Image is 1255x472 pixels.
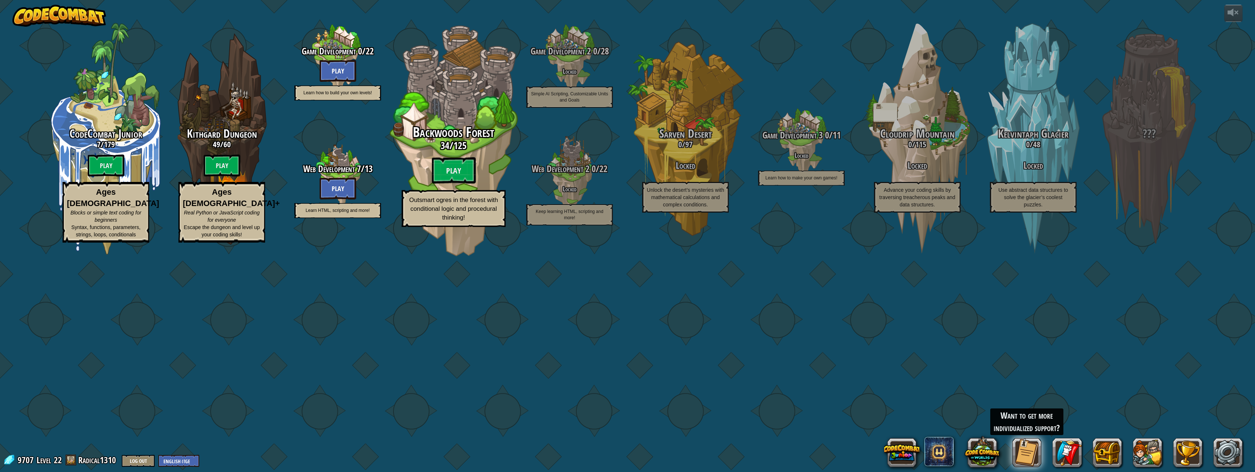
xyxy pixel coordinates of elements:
h4: Locked [743,152,859,159]
span: Advance your coding skills by traversing treacherous peaks and data structures. [879,187,956,208]
span: Escape the dungeon and level up your coding skills! [184,224,260,237]
span: Syntax, functions, parameters, strings, loops, conditionals [71,224,140,237]
span: Backwoods Forest [413,123,494,142]
span: 22 [599,163,607,175]
span: 49 [213,139,220,150]
h3: / [859,140,975,149]
span: 0 [823,129,829,141]
span: Cloudrip Mountain [880,126,955,141]
div: Complete previous world to unlock [164,23,280,255]
span: 0 [356,45,362,57]
h4: Locked [512,68,627,75]
span: Learn how to build your own levels! [304,90,372,95]
strong: Ages [DEMOGRAPHIC_DATA]+ [183,187,280,208]
h3: / [743,130,859,140]
h3: / [512,46,627,56]
span: 7 [355,163,361,175]
btn: Play [432,157,476,184]
span: 7 [97,139,101,150]
h3: Locked [975,161,1091,171]
span: Kithgard Dungeon [187,126,257,141]
span: 0 [678,139,682,150]
span: 97 [685,139,693,150]
h3: / [512,164,627,174]
div: Want to get more individualized support? [990,408,1063,435]
span: 0 [908,139,912,150]
h4: Locked [512,186,627,193]
span: Learn how to make your own games! [765,175,837,180]
span: 125 [453,139,467,152]
span: Outsmart ogres in the forest with conditional logic and procedural thinking! [409,197,498,221]
span: 34 [441,139,449,152]
h3: / [48,140,164,149]
span: Level [37,454,51,466]
h3: Locked [627,161,743,171]
button: Adjust volume [1224,5,1243,22]
div: Complete previous world to unlock [280,118,396,233]
span: Sarven Desert [659,126,712,141]
h3: / [627,140,743,149]
span: 0 [591,45,597,57]
span: 28 [601,45,609,57]
span: 11 [833,129,841,141]
span: Game Development [302,45,356,57]
img: CodeCombat - Learn how to code by playing a game [12,5,106,27]
span: Kelvintaph Glacier [998,126,1069,141]
span: 22 [54,454,62,466]
span: 60 [223,139,231,150]
span: CodeCombat Junior [69,126,142,141]
span: 0 [589,163,596,175]
span: Simple AI Scripting, Customizable Units and Goals [531,91,608,103]
span: 179 [104,139,115,150]
span: 9707 [18,454,36,466]
h3: / [280,164,396,174]
span: Real Python or JavaScript coding for everyone [184,210,260,223]
h3: / [384,140,523,151]
strong: Ages [DEMOGRAPHIC_DATA] [67,187,159,208]
span: Web Development [303,163,355,175]
span: 0 [1026,139,1030,150]
btn: Play [204,155,240,176]
span: 13 [365,163,373,175]
span: Blocks or simple text coding for beginners [71,210,142,223]
a: Radical1310 [78,454,118,466]
span: Learn HTML, scripting and more! [306,208,370,213]
h3: / [280,46,396,56]
span: Web Development 2 [532,163,589,175]
btn: Play [320,178,356,199]
btn: Play [320,60,356,82]
span: Use abstract data structures to solve the glacier’s coolest puzzles. [998,187,1068,208]
h3: Locked [859,161,975,171]
btn: Play [88,155,124,176]
span: Keep learning HTML, scripting and more! [536,209,603,220]
div: Complete previous world to unlock [48,23,164,255]
span: 48 [1033,139,1040,150]
h3: / [975,140,1091,149]
span: 22 [366,45,374,57]
span: Game Development 2 [531,45,591,57]
span: 115 [915,139,926,150]
h3: / [164,140,280,149]
span: Unlock the desert’s mysteries with mathematical calculations and complex conditions. [647,187,724,208]
button: Log Out [122,455,155,467]
span: Game Development 3 [762,129,823,141]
